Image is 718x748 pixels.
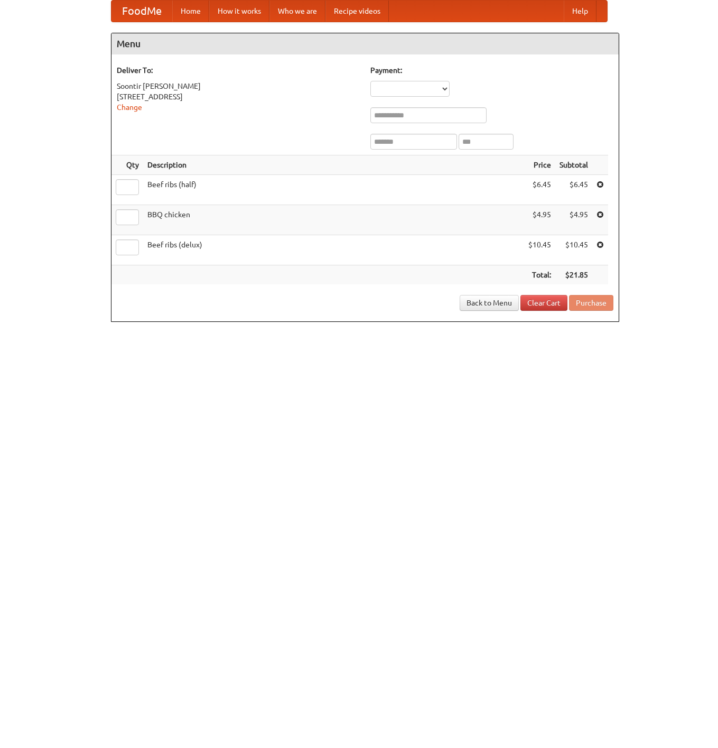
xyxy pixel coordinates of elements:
[117,91,360,102] div: [STREET_ADDRESS]
[209,1,269,22] a: How it works
[117,103,142,112] a: Change
[111,33,619,54] h4: Menu
[555,175,592,205] td: $6.45
[111,1,172,22] a: FoodMe
[555,205,592,235] td: $4.95
[555,265,592,285] th: $21.85
[524,205,555,235] td: $4.95
[555,155,592,175] th: Subtotal
[555,235,592,265] td: $10.45
[111,155,143,175] th: Qty
[524,155,555,175] th: Price
[143,155,524,175] th: Description
[269,1,325,22] a: Who we are
[370,65,613,76] h5: Payment:
[460,295,519,311] a: Back to Menu
[569,295,613,311] button: Purchase
[524,265,555,285] th: Total:
[143,235,524,265] td: Beef ribs (delux)
[117,65,360,76] h5: Deliver To:
[564,1,596,22] a: Help
[143,205,524,235] td: BBQ chicken
[524,235,555,265] td: $10.45
[117,81,360,91] div: Soontir [PERSON_NAME]
[520,295,567,311] a: Clear Cart
[143,175,524,205] td: Beef ribs (half)
[172,1,209,22] a: Home
[325,1,389,22] a: Recipe videos
[524,175,555,205] td: $6.45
